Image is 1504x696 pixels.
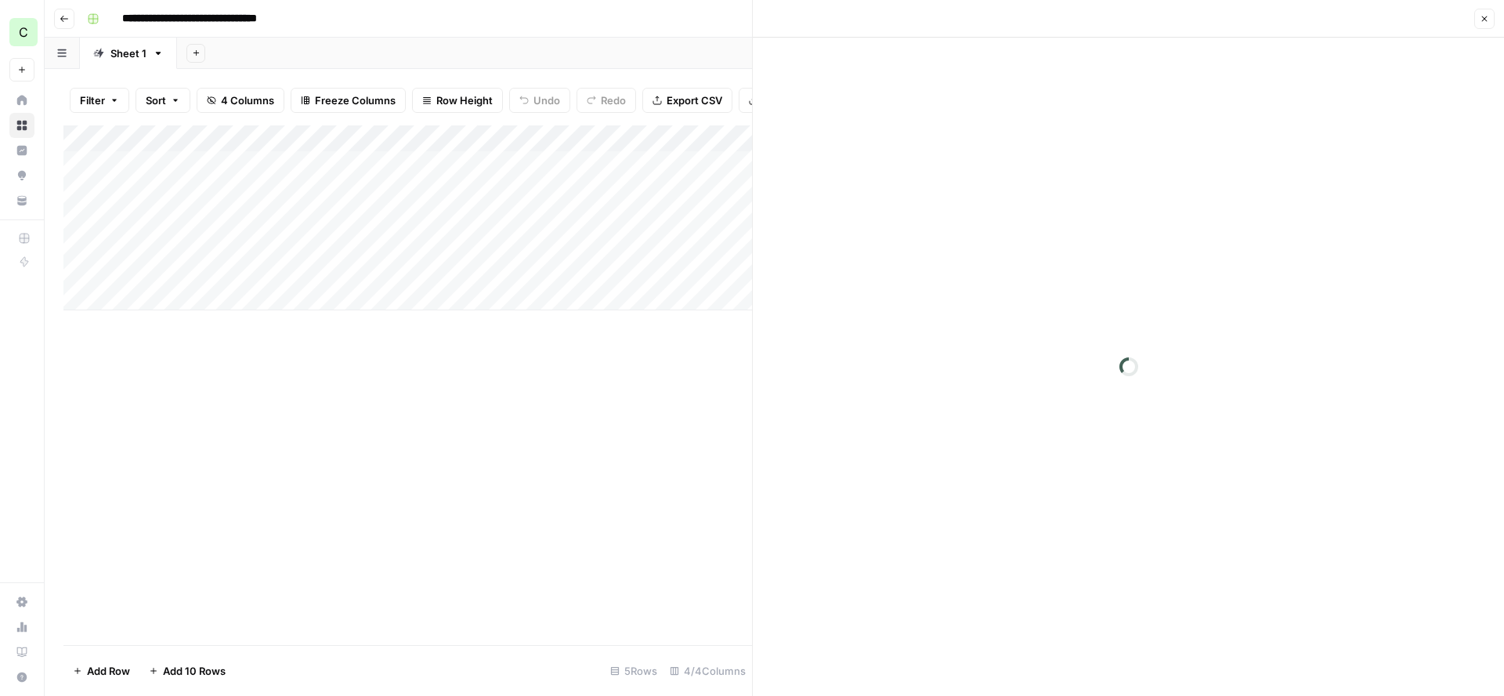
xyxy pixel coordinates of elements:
a: Home [9,88,34,113]
a: Settings [9,589,34,614]
span: Add Row [87,663,130,679]
span: 4 Columns [221,92,274,108]
span: Undo [533,92,560,108]
span: Filter [80,92,105,108]
span: Add 10 Rows [163,663,226,679]
a: Your Data [9,188,34,213]
a: Sheet 1 [80,38,177,69]
button: Filter [70,88,129,113]
div: Sheet 1 [110,45,146,61]
a: Insights [9,138,34,163]
span: Freeze Columns [315,92,396,108]
a: Opportunities [9,163,34,188]
button: Redo [577,88,636,113]
button: Help + Support [9,665,34,690]
button: Sort [136,88,190,113]
button: Add Row [63,658,139,683]
div: 4/4 Columns [663,658,752,683]
button: Export CSV [642,88,732,113]
span: C [19,23,28,42]
button: Undo [509,88,570,113]
button: 4 Columns [197,88,284,113]
a: Usage [9,614,34,640]
a: Browse [9,113,34,138]
button: Add 10 Rows [139,658,235,683]
span: Export CSV [667,92,722,108]
a: Learning Hub [9,640,34,665]
span: Redo [601,92,626,108]
button: Workspace: Connor - Test [9,13,34,52]
button: Freeze Columns [291,88,406,113]
span: Row Height [436,92,493,108]
div: 5 Rows [604,658,663,683]
button: Row Height [412,88,503,113]
span: Sort [146,92,166,108]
